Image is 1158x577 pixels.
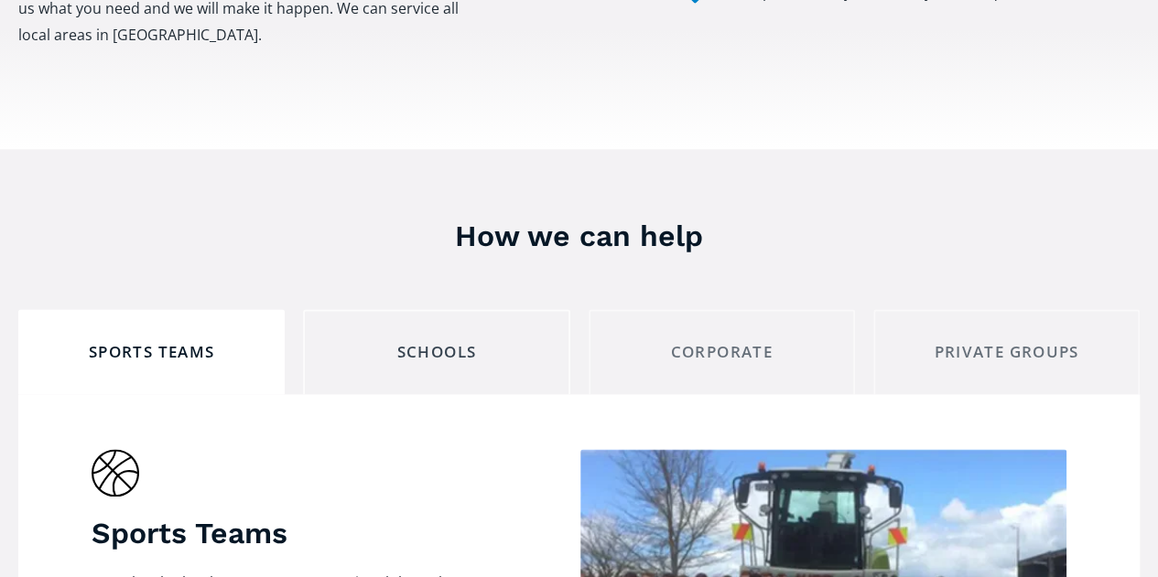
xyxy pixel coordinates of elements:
h3: Sports Teams [92,515,489,551]
div: Private Groups [889,338,1124,367]
div: Corporate [604,338,839,367]
div: Sports Teams [34,338,269,367]
h3: How we can help [18,218,1140,254]
div: Schools [319,338,554,367]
